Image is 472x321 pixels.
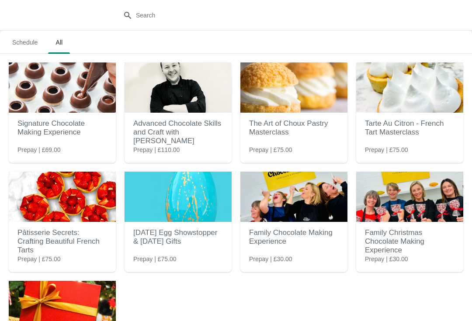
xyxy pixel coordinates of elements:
img: Tarte Au Citron - French Tart Masterclass [356,62,463,113]
h2: The Art of Choux Pastry Masterclass [249,115,339,141]
img: Easter Egg Showstopper & Easter Gifts [125,172,232,222]
h2: Tarte Au Citron - French Tart Masterclass [365,115,455,141]
h2: [DATE] Egg Showstopper & [DATE] Gifts [133,224,223,250]
img: Pâtisserie Secrets: Crafting Beautiful French Tarts [9,172,116,222]
span: Prepay | £75.00 [365,145,408,154]
span: Prepay | £69.00 [17,145,61,154]
span: Prepay | £110.00 [133,145,180,154]
span: Prepay | £30.00 [365,255,408,263]
span: Prepay | £30.00 [249,255,292,263]
img: Family Christmas Chocolate Making Experience [356,172,463,222]
img: Family Chocolate Making Experience [240,172,347,222]
img: Signature Chocolate Making Experience [9,62,116,113]
span: Prepay | £75.00 [17,255,61,263]
span: Schedule [5,35,45,50]
span: All [48,35,70,50]
h2: Family Chocolate Making Experience [249,224,339,250]
h2: Advanced Chocolate Skills and Craft with [PERSON_NAME] [133,115,223,150]
h2: Signature Chocolate Making Experience [17,115,107,141]
img: The Art of Choux Pastry Masterclass [240,62,347,113]
input: Search [135,7,354,23]
h2: Family Christmas Chocolate Making Experience [365,224,455,259]
h2: Pâtisserie Secrets: Crafting Beautiful French Tarts [17,224,107,259]
span: Prepay | £75.00 [249,145,292,154]
span: Prepay | £75.00 [133,255,177,263]
img: Advanced Chocolate Skills and Craft with Kevin Reay [125,62,232,113]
